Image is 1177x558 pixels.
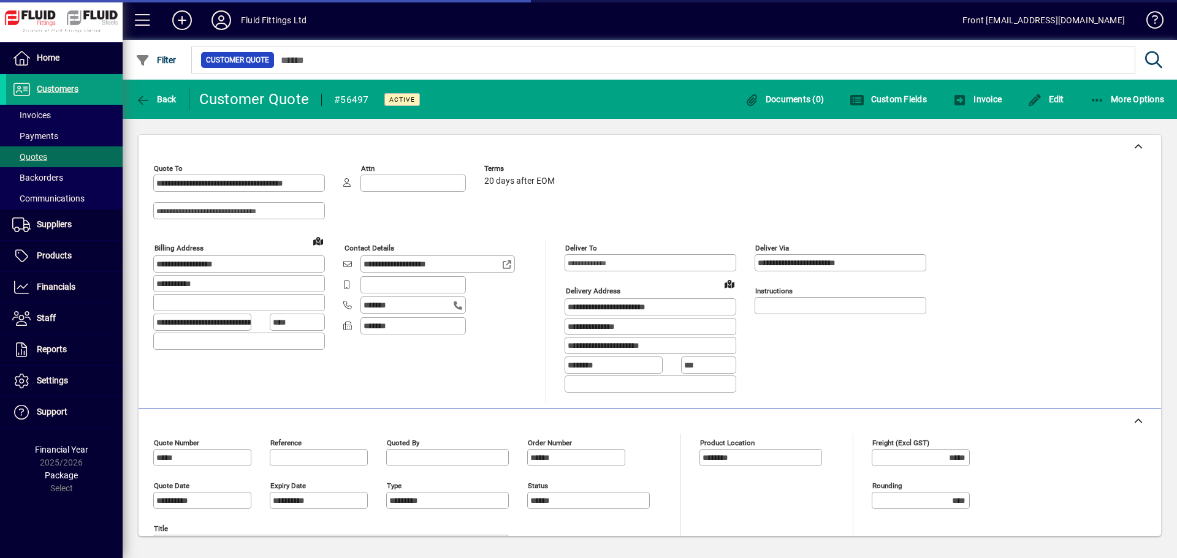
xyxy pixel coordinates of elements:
span: Active [389,96,415,104]
a: Settings [6,366,123,396]
a: Home [6,43,123,74]
span: Invoice [953,94,1002,104]
a: Financials [6,272,123,303]
a: Invoices [6,105,123,126]
mat-label: Title [154,524,168,532]
mat-label: Deliver To [565,244,597,252]
a: Quotes [6,146,123,167]
span: Suppliers [37,219,72,229]
mat-label: Instructions [755,287,793,295]
mat-label: Status [528,481,548,489]
span: 20 days after EOM [484,176,555,186]
mat-label: Deliver via [755,244,789,252]
button: Add [162,9,202,31]
span: Staff [37,313,56,323]
a: Payments [6,126,123,146]
span: Support [37,407,67,417]
a: View on map [308,231,328,251]
mat-label: Expiry date [270,481,306,489]
a: Reports [6,334,123,365]
a: Suppliers [6,209,123,240]
mat-label: Rounding [872,481,902,489]
button: Invoice [950,88,1005,110]
span: Customers [37,84,78,94]
span: Backorders [12,173,63,183]
a: Support [6,397,123,428]
span: More Options [1090,94,1165,104]
button: More Options [1087,88,1168,110]
mat-label: Quoted by [387,438,419,447]
div: #56497 [334,90,369,110]
span: Payments [12,131,58,141]
span: Products [37,251,72,260]
span: Terms [484,165,558,173]
mat-label: Order number [528,438,572,447]
span: Custom Fields [850,94,927,104]
app-page-header-button: Back [123,88,190,110]
span: Invoices [12,110,51,120]
span: Customer Quote [206,54,269,66]
button: Edit [1024,88,1067,110]
mat-label: Product location [700,438,755,447]
span: Financials [37,282,75,292]
span: Documents (0) [744,94,824,104]
button: Documents (0) [741,88,827,110]
a: View on map [720,274,739,293]
span: Edit [1027,94,1064,104]
mat-label: Type [387,481,402,489]
span: Quotes [12,152,47,162]
mat-label: Reference [270,438,302,447]
span: Reports [37,344,67,354]
span: Home [37,53,59,62]
span: Filter [135,55,177,65]
button: Custom Fields [847,88,930,110]
button: Filter [132,49,180,71]
a: Backorders [6,167,123,188]
span: Back [135,94,177,104]
mat-label: Quote To [154,164,183,173]
span: Settings [37,375,68,385]
a: Knowledge Base [1137,2,1162,42]
mat-label: Quote date [154,481,189,489]
a: Staff [6,303,123,334]
div: Customer Quote [199,89,310,109]
mat-label: Attn [361,164,375,173]
div: Front [EMAIL_ADDRESS][DOMAIN_NAME] [962,10,1125,30]
div: Fluid Fittings Ltd [241,10,307,30]
mat-label: Quote number [154,438,199,447]
button: Profile [202,9,241,31]
span: Package [45,470,78,480]
a: Products [6,241,123,271]
a: Communications [6,188,123,209]
button: Back [132,88,180,110]
span: Communications [12,194,85,203]
span: Financial Year [35,445,88,454]
mat-label: Freight (excl GST) [872,438,929,447]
